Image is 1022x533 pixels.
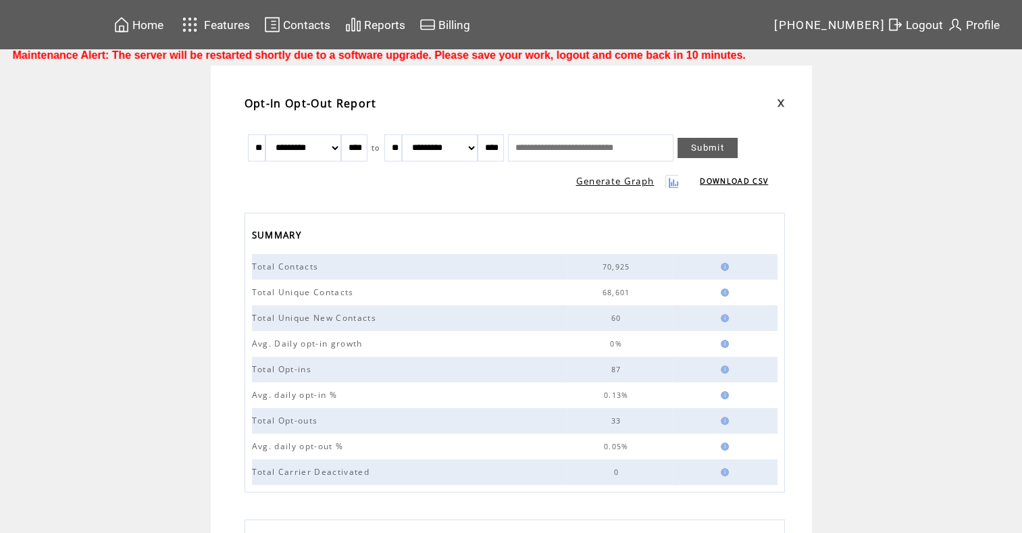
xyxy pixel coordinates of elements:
[611,313,625,323] span: 60
[717,365,729,374] img: help.gif
[906,18,943,32] span: Logout
[178,14,202,36] img: features.svg
[438,18,470,32] span: Billing
[252,389,340,401] span: Avg. daily opt-in %
[774,18,885,32] span: [PHONE_NUMBER]
[678,138,738,158] a: Submit
[717,468,729,476] img: help.gif
[717,391,729,399] img: help.gif
[717,442,729,451] img: help.gif
[283,18,330,32] span: Contacts
[945,14,1002,35] a: Profile
[113,16,130,33] img: home.svg
[264,16,280,33] img: contacts.svg
[417,14,472,35] a: Billing
[610,339,625,349] span: 0%
[176,11,253,38] a: Features
[576,175,655,187] a: Generate Graph
[372,143,380,153] span: to
[252,440,347,452] span: Avg. daily opt-out %
[252,226,305,248] span: SUMMARY
[947,16,963,33] img: profile.svg
[717,288,729,297] img: help.gif
[345,16,361,33] img: chart.svg
[252,312,380,324] span: Total Unique New Contacts
[252,466,373,478] span: Total Carrier Deactivated
[613,467,621,477] span: 0
[252,415,322,426] span: Total Opt-outs
[717,417,729,425] img: help.gif
[245,96,377,111] span: Opt-In Opt-Out Report
[887,16,903,33] img: exit.svg
[252,261,322,272] span: Total Contacts
[885,14,945,35] a: Logout
[603,288,634,297] span: 68,601
[252,286,357,298] span: Total Unique Contacts
[252,363,315,375] span: Total Opt-ins
[717,340,729,348] img: help.gif
[611,416,625,426] span: 33
[343,14,407,35] a: Reports
[604,442,632,451] span: 0.05%
[262,14,332,35] a: Contacts
[603,262,634,272] span: 70,925
[966,18,1000,32] span: Profile
[604,390,632,400] span: 0.13%
[111,14,165,35] a: Home
[717,263,729,271] img: help.gif
[717,314,729,322] img: help.gif
[364,18,405,32] span: Reports
[700,176,768,186] a: DOWNLOAD CSV
[611,365,625,374] span: 87
[132,18,163,32] span: Home
[419,16,436,33] img: creidtcard.svg
[204,18,250,32] span: Features
[252,338,366,349] span: Avg. Daily opt-in growth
